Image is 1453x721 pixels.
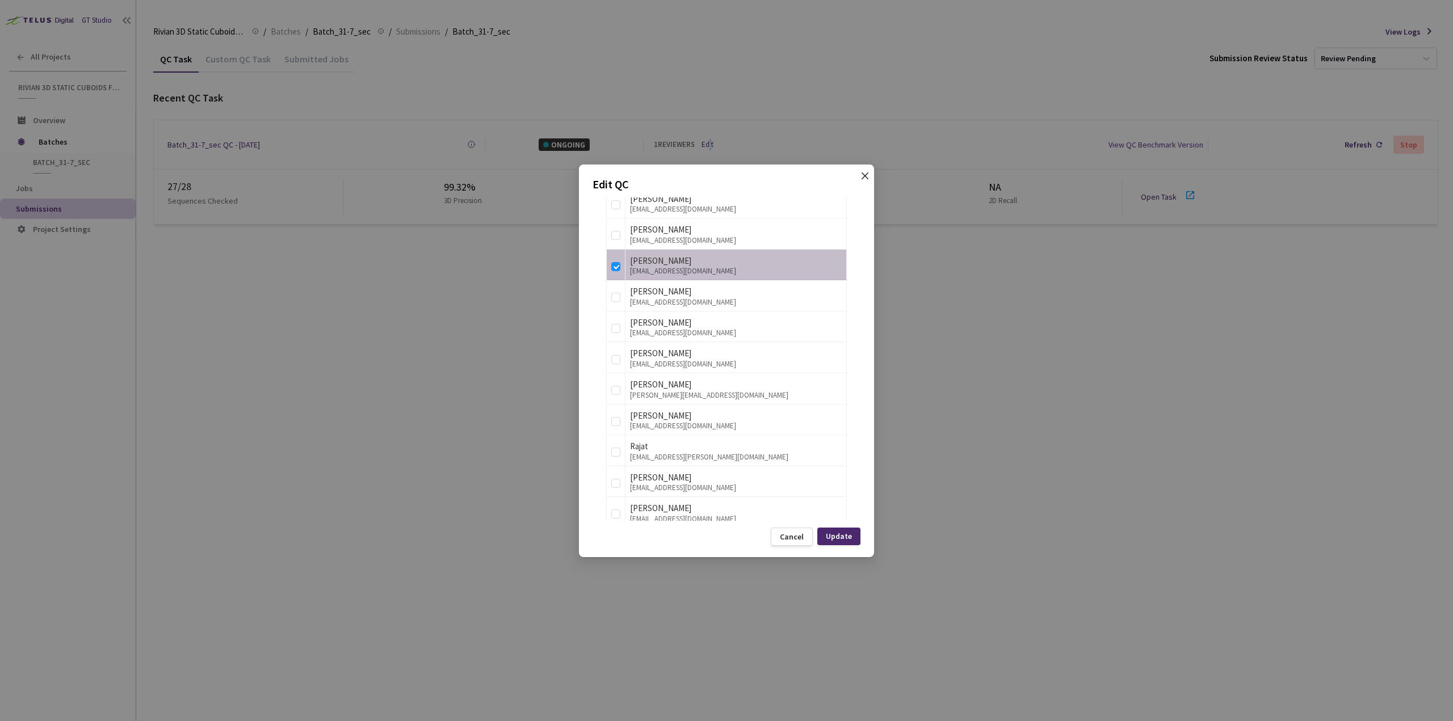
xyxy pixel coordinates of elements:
div: [PERSON_NAME] [630,223,842,237]
div: Update [826,532,852,541]
div: [PERSON_NAME] [630,316,842,330]
button: Close [849,171,867,189]
div: [EMAIL_ADDRESS][DOMAIN_NAME] [630,515,842,523]
div: [EMAIL_ADDRESS][DOMAIN_NAME] [630,237,842,244]
div: [EMAIL_ADDRESS][DOMAIN_NAME] [630,329,842,337]
p: Edit QC [593,176,860,193]
div: [PERSON_NAME] [630,501,842,515]
div: [PERSON_NAME] [630,378,842,391]
div: [EMAIL_ADDRESS][PERSON_NAME][DOMAIN_NAME] [630,453,842,461]
div: [EMAIL_ADDRESS][DOMAIN_NAME] [630,205,842,213]
div: [EMAIL_ADDRESS][DOMAIN_NAME] [630,298,842,306]
div: [PERSON_NAME][EMAIL_ADDRESS][DOMAIN_NAME] [630,391,842,399]
div: [PERSON_NAME] [630,409,842,423]
div: [EMAIL_ADDRESS][DOMAIN_NAME] [630,360,842,368]
span: close [860,171,870,203]
div: Rajat [630,440,842,453]
div: Cancel [780,532,804,541]
div: [PERSON_NAME] [630,192,842,206]
div: [EMAIL_ADDRESS][DOMAIN_NAME] [630,422,842,430]
div: [PERSON_NAME] [630,347,842,360]
div: [PERSON_NAME] [630,471,842,484]
div: [EMAIL_ADDRESS][DOMAIN_NAME] [630,484,842,492]
div: [PERSON_NAME] [630,285,842,298]
div: [EMAIL_ADDRESS][DOMAIN_NAME] [630,267,842,275]
div: [PERSON_NAME] [630,254,842,268]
